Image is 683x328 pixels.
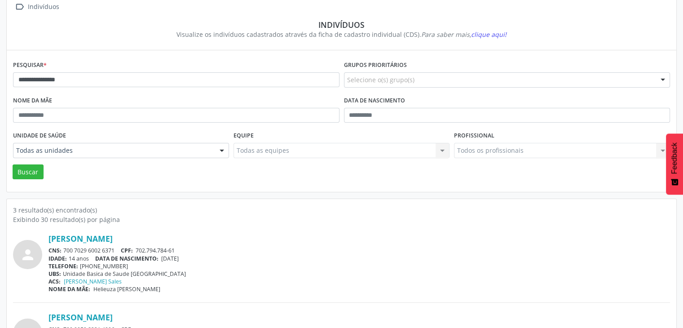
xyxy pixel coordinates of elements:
[136,247,175,254] span: 702.794.784-61
[95,255,159,262] span: DATA DE NASCIMENTO:
[48,262,670,270] div: [PHONE_NUMBER]
[471,30,507,39] span: clique aqui!
[13,164,44,180] button: Buscar
[48,270,61,278] span: UBS:
[344,94,405,108] label: Data de nascimento
[344,58,407,72] label: Grupos prioritários
[666,133,683,195] button: Feedback - Mostrar pesquisa
[16,146,211,155] span: Todas as unidades
[161,255,179,262] span: [DATE]
[48,234,113,244] a: [PERSON_NAME]
[13,0,61,13] a:  Indivíduos
[19,30,664,39] div: Visualize os indivíduos cadastrados através da ficha de cadastro individual (CDS).
[13,129,66,143] label: Unidade de saúde
[48,270,670,278] div: Unidade Basica de Saude [GEOGRAPHIC_DATA]
[48,312,113,322] a: [PERSON_NAME]
[48,247,670,254] div: 700 7029 6002 6371
[13,58,47,72] label: Pesquisar
[19,20,664,30] div: Indivíduos
[48,262,78,270] span: TELEFONE:
[421,30,507,39] i: Para saber mais,
[13,215,670,224] div: Exibindo 30 resultado(s) por página
[13,94,52,108] label: Nome da mãe
[454,129,494,143] label: Profissional
[93,285,160,293] span: Helieuza [PERSON_NAME]
[13,0,26,13] i: 
[64,278,122,285] a: [PERSON_NAME] Sales
[48,285,90,293] span: NOME DA MÃE:
[347,75,414,84] span: Selecione o(s) grupo(s)
[234,129,254,143] label: Equipe
[48,247,62,254] span: CNS:
[13,205,670,215] div: 3 resultado(s) encontrado(s)
[48,278,61,285] span: ACS:
[48,255,670,262] div: 14 anos
[670,142,679,174] span: Feedback
[26,0,61,13] div: Indivíduos
[20,247,36,263] i: person
[48,255,67,262] span: IDADE:
[121,247,133,254] span: CPF:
